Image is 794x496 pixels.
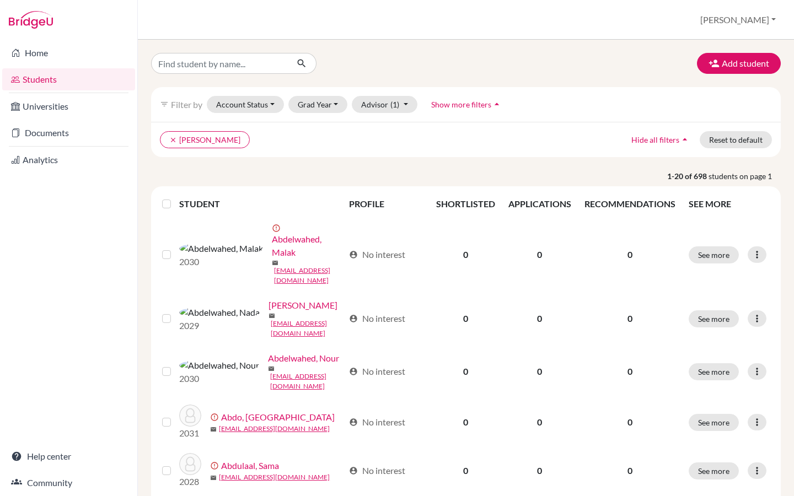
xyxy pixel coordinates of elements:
p: 0 [584,312,675,325]
a: Abdulaal, Sama [221,459,279,472]
strong: 1-20 of 698 [667,170,709,182]
p: 0 [584,248,675,261]
button: [PERSON_NAME] [695,9,781,30]
p: 2029 [179,319,260,332]
a: Abdelwahed, Malak [272,233,344,259]
button: clear[PERSON_NAME] [160,131,250,148]
a: [EMAIL_ADDRESS][DOMAIN_NAME] [274,266,344,285]
th: PROFILE [342,191,429,217]
td: 0 [430,217,502,292]
a: Help center [2,445,135,467]
img: Abdulaal, Sama [179,453,201,475]
span: Filter by [171,99,202,110]
td: 0 [502,292,578,345]
div: No interest [349,464,405,477]
th: SEE MORE [682,191,776,217]
i: filter_list [160,100,169,109]
img: Abdelwahed, Malak [179,242,263,255]
th: STUDENT [179,191,342,217]
button: See more [689,363,739,380]
span: mail [268,365,275,372]
button: Account Status [207,96,284,113]
td: 0 [430,345,502,398]
div: No interest [349,248,405,261]
a: Students [2,68,135,90]
button: Grad Year [288,96,348,113]
i: arrow_drop_up [491,99,502,110]
td: 0 [502,345,578,398]
th: APPLICATIONS [502,191,578,217]
a: Analytics [2,149,135,171]
button: Reset to default [700,131,772,148]
td: 0 [430,446,502,495]
a: Abdo, [GEOGRAPHIC_DATA] [221,411,335,424]
img: Abdelwahed, Nada [179,306,260,319]
span: account_circle [349,418,358,427]
button: Advisor(1) [352,96,417,113]
div: No interest [349,416,405,429]
span: error_outline [210,413,221,422]
button: See more [689,310,739,327]
td: 0 [502,398,578,446]
span: error_outline [272,224,283,233]
div: No interest [349,365,405,378]
td: 0 [502,217,578,292]
span: account_circle [349,314,358,323]
div: No interest [349,312,405,325]
span: mail [272,260,278,266]
span: account_circle [349,250,358,259]
span: mail [210,475,217,481]
img: Bridge-U [9,11,53,29]
img: Abdo, Haifa [179,405,201,427]
p: 0 [584,416,675,429]
a: [EMAIL_ADDRESS][DOMAIN_NAME] [219,472,330,482]
span: (1) [390,100,399,109]
input: Find student by name... [151,53,288,74]
a: Home [2,42,135,64]
button: Add student [697,53,781,74]
th: RECOMMENDATIONS [578,191,682,217]
th: SHORTLISTED [430,191,502,217]
span: error_outline [210,461,221,470]
p: 2028 [179,475,201,488]
span: Show more filters [431,100,491,109]
span: account_circle [349,466,358,475]
button: See more [689,414,739,431]
img: Abdelwahed, Nour [179,359,259,372]
span: account_circle [349,367,358,376]
p: 0 [584,365,675,378]
a: [EMAIL_ADDRESS][DOMAIN_NAME] [271,319,344,338]
td: 0 [430,292,502,345]
i: clear [169,136,177,144]
span: mail [269,312,275,319]
a: [EMAIL_ADDRESS][DOMAIN_NAME] [270,371,344,391]
a: Abdelwahed, Nour [268,352,339,365]
span: students on page 1 [709,170,781,182]
p: 2031 [179,427,201,440]
a: Community [2,472,135,494]
p: 2030 [179,255,263,268]
a: Documents [2,122,135,144]
a: [EMAIL_ADDRESS][DOMAIN_NAME] [219,424,330,434]
button: Hide all filtersarrow_drop_up [622,131,700,148]
i: arrow_drop_up [679,134,690,145]
a: [PERSON_NAME] [269,299,337,312]
td: 0 [502,446,578,495]
span: Hide all filters [631,135,679,144]
a: Universities [2,95,135,117]
span: mail [210,426,217,433]
button: See more [689,462,739,479]
button: Show more filtersarrow_drop_up [422,96,512,113]
p: 0 [584,464,675,477]
td: 0 [430,398,502,446]
p: 2030 [179,372,259,385]
button: See more [689,246,739,263]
